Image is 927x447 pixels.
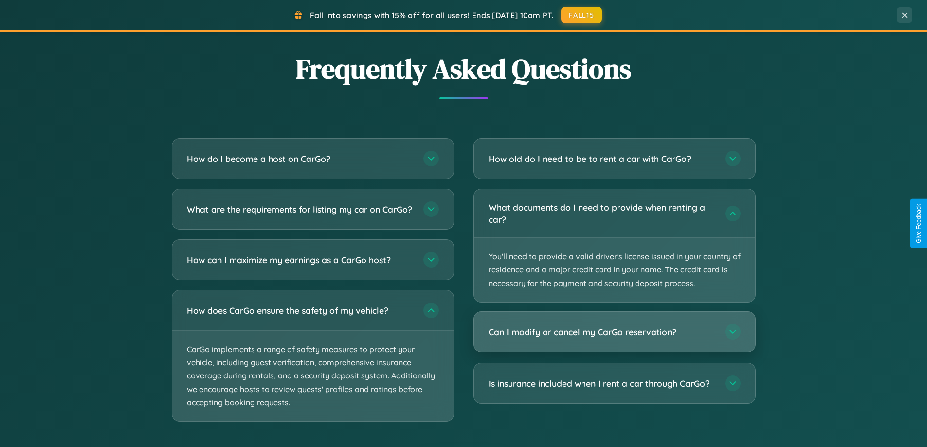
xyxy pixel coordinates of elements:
[489,153,715,165] h3: How old do I need to be to rent a car with CarGo?
[489,326,715,338] h3: Can I modify or cancel my CarGo reservation?
[489,377,715,390] h3: Is insurance included when I rent a car through CarGo?
[474,238,755,302] p: You'll need to provide a valid driver's license issued in your country of residence and a major c...
[187,203,414,215] h3: What are the requirements for listing my car on CarGo?
[187,304,414,317] h3: How does CarGo ensure the safety of my vehicle?
[561,7,602,23] button: FALL15
[310,10,554,20] span: Fall into savings with 15% off for all users! Ends [DATE] 10am PT.
[187,254,414,266] h3: How can I maximize my earnings as a CarGo host?
[489,201,715,225] h3: What documents do I need to provide when renting a car?
[187,153,414,165] h3: How do I become a host on CarGo?
[172,331,454,421] p: CarGo implements a range of safety measures to protect your vehicle, including guest verification...
[915,204,922,243] div: Give Feedback
[172,50,756,88] h2: Frequently Asked Questions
